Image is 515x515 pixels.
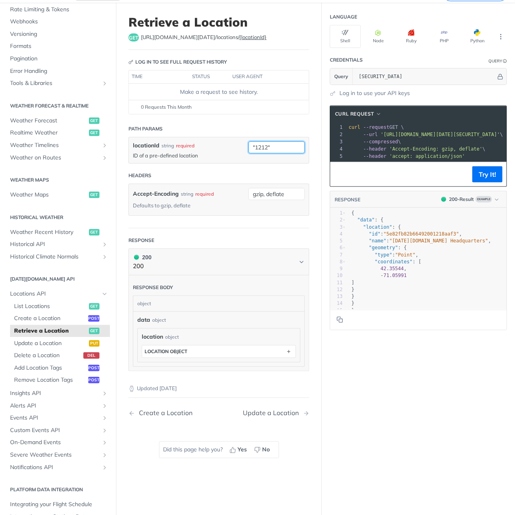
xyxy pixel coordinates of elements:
a: Weather on RoutesShow subpages for Weather on Routes [6,152,110,164]
a: Notifications APIShow subpages for Notifications API [6,461,110,474]
a: Historical APIShow subpages for Historical API [6,238,110,250]
span: "5e82fb82b66492001218aaf3" [384,231,459,237]
span: Insights API [10,389,99,397]
button: Show subpages for Severe Weather Events [101,452,108,458]
span: Pagination [10,55,108,63]
div: 3 [330,224,343,231]
span: Tools & Libraries [10,79,99,87]
div: 11 [330,279,343,286]
span: Weather Forecast [10,117,87,125]
span: Realtime Weather [10,129,87,137]
a: Weather Forecastget [6,115,110,127]
div: 13 [330,293,343,300]
span: Integrating your Flight Schedule [10,501,108,509]
span: No [263,445,270,454]
span: Example [476,196,492,203]
span: Create a Location [14,314,86,323]
button: 200 200200 [133,253,305,271]
div: object [152,316,166,324]
label: locationId [133,141,159,150]
a: Weather Mapsget [6,189,110,201]
div: Response body [133,284,173,291]
span: Weather Timelines [10,141,99,149]
span: '[URL][DOMAIN_NAME][DATE][SECURITY_DATA]' [381,132,500,137]
span: Error Handling [10,67,108,75]
a: Insights APIShow subpages for Insights API [6,387,110,399]
span: data [137,316,150,324]
button: Hide [496,72,505,81]
span: } [352,287,354,292]
div: Language [330,13,357,21]
div: location object [145,348,187,354]
a: Severe Weather EventsShow subpages for Severe Weather Events [6,449,110,461]
h2: Weather Forecast & realtime [6,102,110,110]
span: : { [352,217,384,223]
span: get [89,303,99,310]
span: get [89,192,99,198]
div: 14 [330,300,343,307]
button: Copy to clipboard [334,168,345,180]
a: Create a Locationpost [10,312,110,325]
span: Formats [10,42,108,50]
div: Response [128,237,154,244]
div: 4 [330,145,344,153]
a: Events APIShow subpages for Events API [6,412,110,424]
a: Versioning [6,28,110,40]
span: Remove Location Tags [14,376,86,384]
span: post [88,377,99,383]
a: Rate Limiting & Tokens [6,4,110,16]
a: Integrating your Flight Schedule [6,498,110,511]
span: ] [352,280,354,285]
input: apikey [355,68,496,85]
button: PHP [429,25,460,48]
span: --header [363,146,387,152]
button: Show subpages for On-Demand Events [101,439,108,446]
label: Accept-Encoding [133,188,179,200]
div: 7 [330,252,343,259]
a: Remove Location Tagspost [10,374,110,386]
svg: Key [128,60,133,64]
span: Weather on Routes [10,154,99,162]
th: time [129,70,189,83]
div: Headers [128,172,151,179]
span: "data" [357,217,374,223]
div: 2 [330,131,344,138]
span: \ [349,146,486,152]
span: } [352,308,354,313]
button: Ruby [396,25,427,48]
button: Show subpages for Weather on Routes [101,155,108,161]
span: : [ [352,259,422,265]
button: Show subpages for Historical API [101,241,108,248]
a: Alerts APIShow subpages for Alerts API [6,400,110,412]
span: \ [349,132,503,137]
p: Updated [DATE] [128,385,309,393]
span: : , [352,252,418,258]
span: "location" [363,224,392,230]
svg: More ellipsis [497,33,505,40]
span: Update a Location [14,339,87,347]
div: 12 [330,286,343,293]
i: Information [503,59,507,63]
h2: Weather Maps [6,176,110,184]
span: https://api.tomorrow.io/v4/locations/{locationId} [141,33,267,41]
button: 200200-ResultExample [437,195,503,203]
span: post [88,365,99,371]
span: 200 [134,255,139,260]
span: "Point" [395,252,416,258]
span: get [89,118,99,124]
label: {locationId} [239,34,267,40]
p: ID of a pre-defined location [133,152,244,159]
button: Show subpages for Notifications API [101,464,108,471]
span: Events API [10,414,99,422]
span: --header [363,153,387,159]
span: --url [363,132,378,137]
div: QueryInformation [488,58,507,64]
button: Show subpages for Historical Climate Normals [101,254,108,260]
a: Add Location Tagspost [10,362,110,374]
div: Log in to see full request history [128,58,227,66]
span: get [89,229,99,236]
a: Tools & LibrariesShow subpages for Tools & Libraries [6,77,110,89]
span: 71.05991 [383,273,407,278]
span: Weather Recent History [10,228,87,236]
a: Error Handling [6,65,110,77]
